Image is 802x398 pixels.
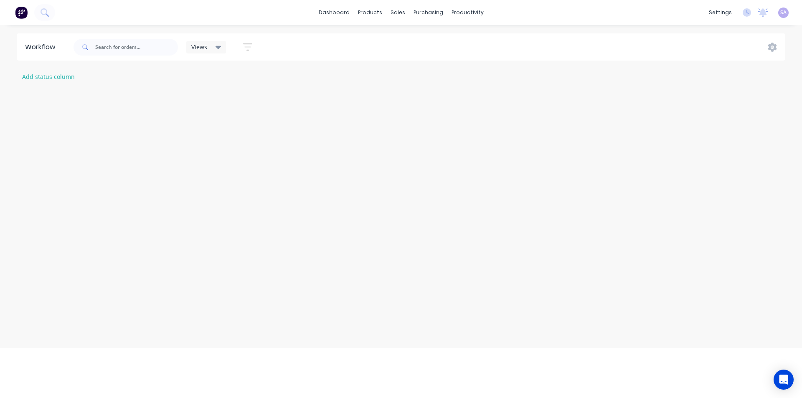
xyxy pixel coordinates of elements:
[15,6,28,19] img: Factory
[191,43,207,51] span: Views
[18,71,79,82] button: Add status column
[705,6,736,19] div: settings
[95,39,178,56] input: Search for orders...
[780,9,787,16] span: SA
[315,6,354,19] a: dashboard
[447,6,488,19] div: productivity
[25,42,59,52] div: Workflow
[386,6,409,19] div: sales
[409,6,447,19] div: purchasing
[354,6,386,19] div: products
[774,370,794,390] div: Open Intercom Messenger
